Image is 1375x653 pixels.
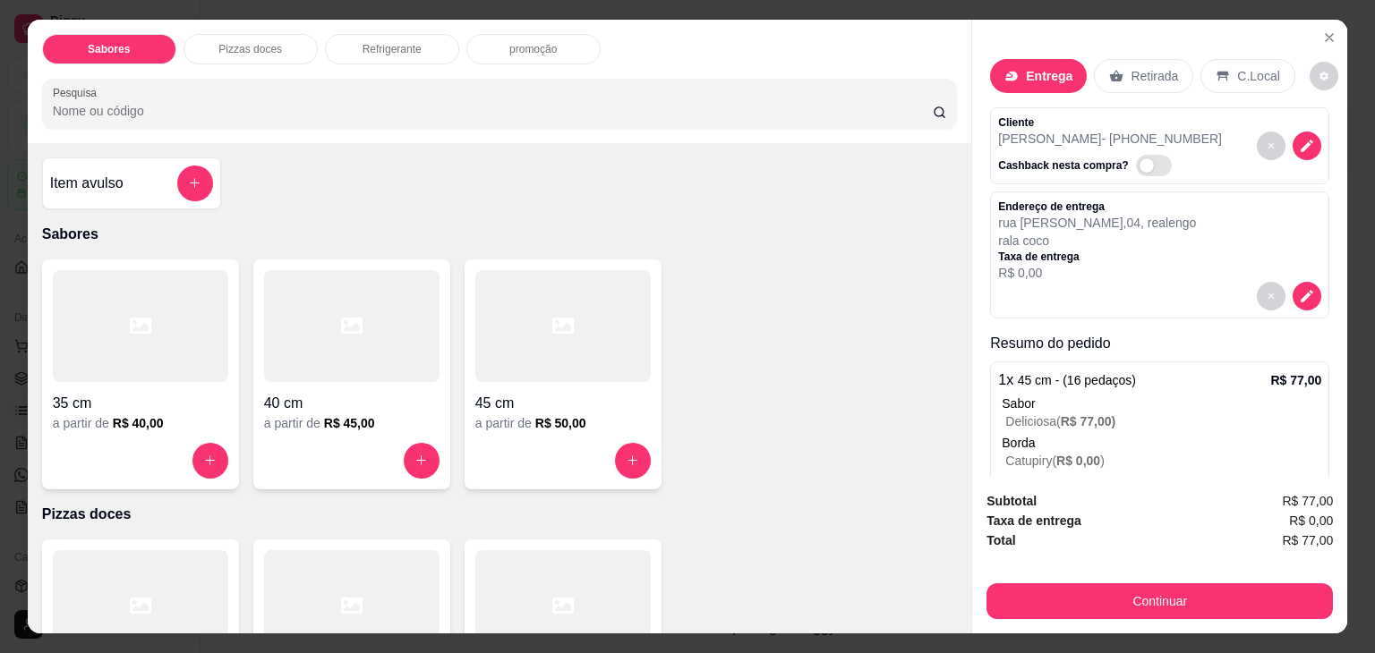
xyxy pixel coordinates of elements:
[1257,282,1285,310] button: decrease-product-quantity
[404,443,440,479] button: increase-product-quantity
[509,42,557,56] p: promoção
[1289,511,1333,530] span: R$ 0,00
[998,250,1196,264] p: Taxa de entrega
[324,414,375,432] h6: R$ 45,00
[177,165,213,201] button: add-separate-item
[53,102,933,120] input: Pesquisa
[998,130,1222,148] p: [PERSON_NAME] - [PHONE_NUMBER]
[1131,67,1178,85] p: Retirada
[1026,67,1072,85] p: Entrega
[1056,454,1100,468] span: R$ 0,00
[475,414,651,432] div: a partir de
[986,513,1081,528] strong: Taxa de entrega
[1310,62,1338,90] button: decrease-product-quantity
[53,414,228,432] div: a partir de
[998,232,1196,250] p: rala coco
[535,414,586,432] h6: R$ 50,00
[1282,491,1333,511] span: R$ 77,00
[218,42,282,56] p: Pizzas doces
[1005,452,1321,470] p: Catupiry ( )
[475,393,651,414] h4: 45 cm
[998,199,1196,214] p: Endereço de entrega
[113,414,164,432] h6: R$ 40,00
[88,42,130,56] p: Sabores
[1002,434,1321,452] p: Borda
[1315,23,1344,52] button: Close
[1237,67,1279,85] p: C.Local
[1293,131,1321,160] button: decrease-product-quantity
[990,333,1329,354] p: Resumo do pedido
[1257,477,1285,505] button: decrease-product-quantity
[615,443,651,479] button: increase-product-quantity
[1005,412,1321,430] p: Deliciosa (
[1018,373,1136,387] span: 45 cm - (16 pedaços)
[363,42,422,56] p: Refrigerante
[53,393,228,414] h4: 35 cm
[1257,131,1285,160] button: decrease-product-quantity
[50,173,124,194] h4: Item avulso
[998,369,1136,391] p: 1 x
[986,494,1037,508] strong: Subtotal
[986,533,1015,547] strong: Total
[998,214,1196,232] p: rua [PERSON_NAME] , 04 , realengo
[998,115,1222,130] p: Cliente
[986,583,1333,619] button: Continuar
[53,85,103,100] label: Pesquisa
[1002,394,1321,412] div: Sabor
[1061,414,1116,428] span: R$ 77,00 )
[998,264,1196,282] p: R$ 0,00
[264,393,440,414] h4: 40 cm
[1282,530,1333,550] span: R$ 77,00
[1270,371,1321,389] p: R$ 77,00
[264,414,440,432] div: a partir de
[1293,477,1321,505] button: decrease-product-quantity
[42,504,958,525] p: Pizzas doces
[998,158,1128,173] p: Cashback nesta compra?
[192,443,228,479] button: increase-product-quantity
[42,224,958,245] p: Sabores
[1136,155,1179,176] label: Automatic updates
[1293,282,1321,310] button: decrease-product-quantity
